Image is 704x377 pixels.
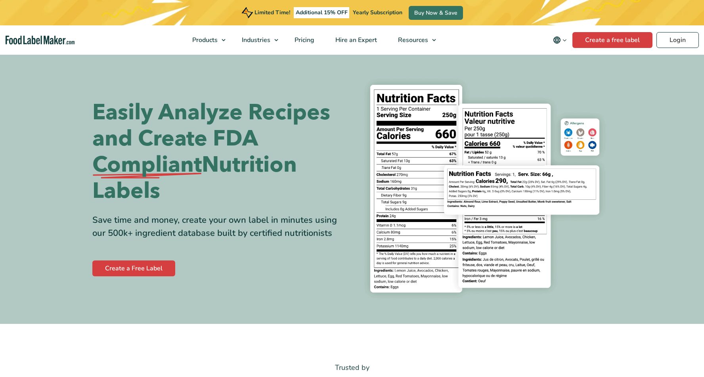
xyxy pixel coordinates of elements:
a: Products [182,25,230,55]
span: Hire an Expert [333,36,378,44]
span: Limited Time! [254,9,290,16]
a: Login [656,32,699,48]
a: Industries [231,25,282,55]
span: Pricing [292,36,315,44]
a: Pricing [284,25,323,55]
div: Save time and money, create your own label in minutes using our 500k+ ingredient database built b... [92,214,346,240]
a: Buy Now & Save [409,6,463,20]
a: Food Label Maker homepage [6,36,75,45]
h1: Easily Analyze Recipes and Create FDA Nutrition Labels [92,100,346,204]
a: Hire an Expert [325,25,386,55]
p: Trusted by [92,362,612,373]
a: Create a free label [572,32,652,48]
span: Additional 15% OFF [294,7,350,18]
span: Products [190,36,218,44]
span: Compliant [92,152,202,178]
span: Yearly Subscription [353,9,402,16]
span: Resources [396,36,429,44]
a: Create a Free Label [92,260,175,276]
button: Change language [547,32,572,48]
a: Resources [388,25,440,55]
span: Industries [239,36,271,44]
